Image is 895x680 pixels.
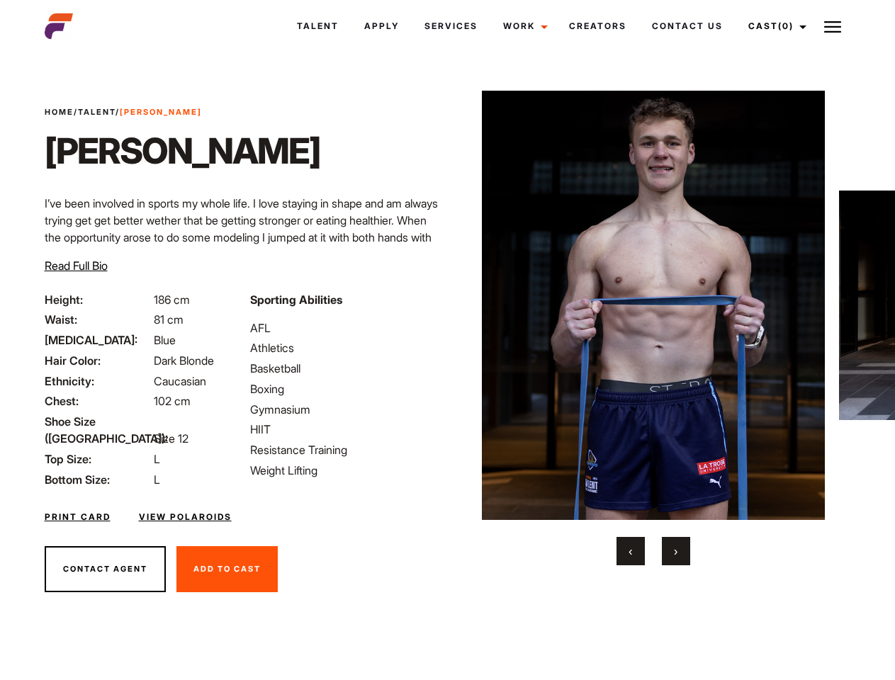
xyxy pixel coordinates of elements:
[45,130,320,172] h1: [PERSON_NAME]
[154,431,188,446] span: Size 12
[250,360,439,377] li: Basketball
[250,339,439,356] li: Athletics
[639,7,736,45] a: Contact Us
[45,511,111,523] a: Print Card
[139,511,232,523] a: View Polaroids
[250,293,342,307] strong: Sporting Abilities
[824,18,841,35] img: Burger icon
[45,352,151,369] span: Hair Color:
[250,441,439,458] li: Resistance Training
[45,373,151,390] span: Ethnicity:
[45,471,151,488] span: Bottom Size:
[154,353,214,368] span: Dark Blonde
[154,394,191,408] span: 102 cm
[45,413,151,447] span: Shoe Size ([GEOGRAPHIC_DATA]):
[351,7,412,45] a: Apply
[250,462,439,479] li: Weight Lifting
[193,564,261,574] span: Add To Cast
[250,401,439,418] li: Gymnasium
[154,472,160,487] span: L
[154,452,160,466] span: L
[120,107,202,117] strong: [PERSON_NAME]
[45,392,151,409] span: Chest:
[154,312,184,327] span: 81 cm
[45,450,151,467] span: Top Size:
[674,544,677,558] span: Next
[250,380,439,397] li: Boxing
[45,546,166,593] button: Contact Agent
[45,195,439,314] p: I’ve been involved in sports my whole life. I love staying in shape and am always trying get get ...
[412,7,490,45] a: Services
[45,311,151,328] span: Waist:
[45,259,108,273] span: Read Full Bio
[490,7,556,45] a: Work
[45,291,151,308] span: Height:
[250,421,439,438] li: HIIT
[778,21,794,31] span: (0)
[45,257,108,274] button: Read Full Bio
[45,107,74,117] a: Home
[154,293,190,307] span: 186 cm
[736,7,815,45] a: Cast(0)
[45,331,151,348] span: [MEDICAL_DATA]:
[78,107,116,117] a: Talent
[45,12,73,40] img: cropped-aefm-brand-fav-22-square.png
[154,374,206,388] span: Caucasian
[176,546,278,593] button: Add To Cast
[154,333,176,347] span: Blue
[45,106,202,118] span: / /
[556,7,639,45] a: Creators
[629,544,632,558] span: Previous
[284,7,351,45] a: Talent
[250,319,439,336] li: AFL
